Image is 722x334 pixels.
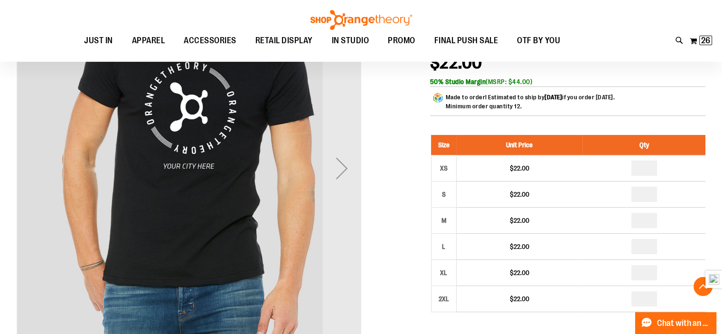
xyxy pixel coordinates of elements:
[437,292,451,306] div: 2XL
[657,319,711,328] span: Chat with an Expert
[437,187,451,201] div: S
[461,242,578,251] div: $22.00
[84,30,113,51] span: JUST IN
[378,30,425,52] a: PROMO
[431,135,456,155] th: Size
[430,77,705,86] div: (MSRP: $44.00)
[635,312,717,334] button: Chat with an Expert
[434,30,498,51] span: FINAL PUSH SALE
[694,277,713,296] button: Back To Top
[332,30,369,51] span: IN STUDIO
[437,161,451,175] div: XS
[461,294,578,304] div: $22.00
[425,30,508,52] a: FINAL PUSH SALE
[446,102,615,111] p: Minimum order quantity 12.
[388,30,415,51] span: PROMO
[701,36,710,45] span: 26
[437,213,451,228] div: M
[184,30,236,51] span: ACCESSORIES
[461,268,578,277] div: $22.00
[246,30,322,51] a: RETAIL DISPLAY
[507,30,570,52] a: OTF BY YOU
[122,30,175,52] a: APPAREL
[446,93,615,115] div: Made to order! Estimated to ship by if you order [DATE].
[517,30,560,51] span: OTF BY YOU
[461,190,578,199] div: $22.00
[430,78,486,86] b: 50% Studio Margin
[174,30,246,52] a: ACCESSORIES
[582,135,705,155] th: Qty
[132,30,165,51] span: APPAREL
[75,30,122,52] a: JUST IN
[461,216,578,225] div: $22.00
[322,30,379,52] a: IN STUDIO
[437,266,451,280] div: XL
[437,239,451,254] div: L
[544,94,562,101] span: [DATE]
[430,53,482,73] span: $22.00
[456,135,582,155] th: Unit Price
[309,10,413,30] img: Shop Orangetheory
[255,30,313,51] span: RETAIL DISPLAY
[461,163,578,173] div: $22.00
